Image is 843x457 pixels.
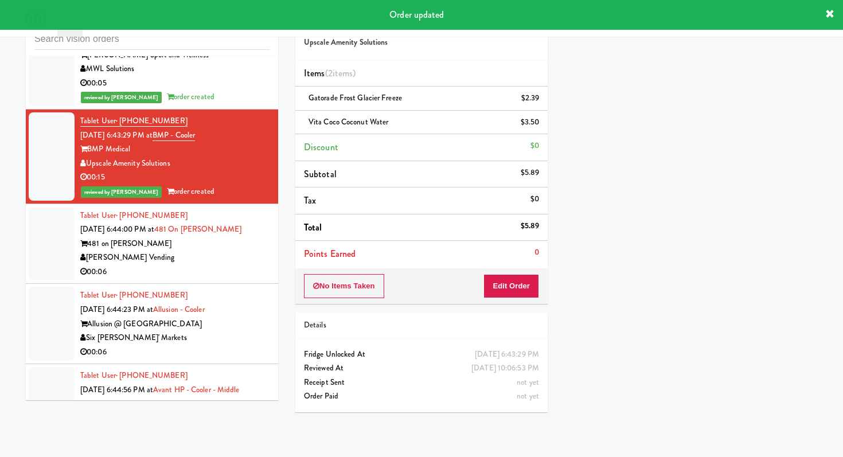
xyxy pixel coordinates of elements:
div: Receipt Sent [304,376,539,390]
span: order created [167,91,214,102]
span: Total [304,221,322,234]
div: 481 on [PERSON_NAME] [80,237,270,251]
div: Six [PERSON_NAME]' Markets [80,331,270,345]
li: Tablet User· [PHONE_NUMBER][DATE] 6:44:00 PM at481 on [PERSON_NAME]481 on [PERSON_NAME][PERSON_NA... [26,204,278,284]
div: $3.50 [521,115,540,130]
div: Fridge Unlocked At [304,347,539,362]
div: $5.89 [521,166,540,180]
span: [DATE] 6:44:00 PM at [80,224,154,235]
span: Discount [304,140,338,154]
div: [PERSON_NAME] Vending [80,251,270,265]
div: MWL Solutions [80,62,270,76]
a: Tablet User· [PHONE_NUMBER] [80,210,188,221]
div: [DATE] 10:06:53 PM [471,361,539,376]
a: 481 on [PERSON_NAME] [154,224,241,235]
div: [DATE] 6:43:29 PM [475,347,539,362]
span: Items [304,67,356,80]
h5: Upscale Amenity Solutions [304,38,539,47]
span: order created [167,186,214,197]
div: 00:05 [80,76,270,91]
input: Search vision orders [34,29,270,50]
a: Avant HP - Cooler - Middle [153,384,240,395]
div: 00:06 [80,265,270,279]
li: Tablet User· [PHONE_NUMBER][DATE] 6:44:23 PM atAllusion - CoolerAllusion @ [GEOGRAPHIC_DATA]Six [... [26,284,278,364]
span: · [PHONE_NUMBER] [116,115,188,126]
div: $0 [530,192,539,206]
span: · [PHONE_NUMBER] [116,370,188,381]
div: $5.89 [521,219,540,233]
span: · [PHONE_NUMBER] [116,290,188,300]
div: $2.39 [521,91,540,106]
li: Tablet User· [PHONE_NUMBER][DATE] 6:43:29 PM atBMP - CoolerBMP MedicalUpscale Amenity Solutions00... [26,110,278,204]
span: [DATE] 6:44:56 PM at [80,384,153,395]
div: BMP Medical [80,142,270,157]
div: The Avant and Huntington Pointe [80,397,270,412]
span: Subtotal [304,167,337,181]
div: 00:06 [80,345,270,360]
div: 00:15 [80,170,270,185]
span: [DATE] 6:43:29 PM at [80,130,153,140]
div: Reviewed At [304,361,539,376]
a: Tablet User· [PHONE_NUMBER] [80,115,188,127]
span: Tax [304,194,316,207]
div: 0 [534,245,539,260]
span: Points Earned [304,247,356,260]
div: $0 [530,139,539,153]
button: Edit Order [483,274,539,298]
div: Order Paid [304,389,539,404]
span: Order updated [389,8,444,21]
a: Tablet User· [PHONE_NUMBER] [80,370,188,381]
button: No Items Taken [304,274,384,298]
span: not yet [517,377,539,388]
span: reviewed by [PERSON_NAME] [81,92,162,103]
a: Allusion - Cooler [153,304,205,315]
a: BMP - Cooler [153,130,195,141]
span: [DATE] 6:44:23 PM at [80,304,153,315]
div: Upscale Amenity Solutions [80,157,270,171]
a: Tablet User· [PHONE_NUMBER] [80,290,188,300]
span: Gatorade Frost Glacier Freeze [309,92,402,103]
div: Details [304,318,539,333]
div: Allusion @ [GEOGRAPHIC_DATA] [80,317,270,331]
ng-pluralize: items [333,67,353,80]
span: (2 ) [325,67,356,80]
li: Tablet User· [PHONE_NUMBER][DATE] 6:44:56 PM atAvant HP - Cooler - MiddleThe Avant and Huntington... [26,364,278,444]
span: reviewed by [PERSON_NAME] [81,186,162,198]
span: Vita Coco Coconut Water [309,116,388,127]
span: · [PHONE_NUMBER] [116,210,188,221]
span: not yet [517,390,539,401]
